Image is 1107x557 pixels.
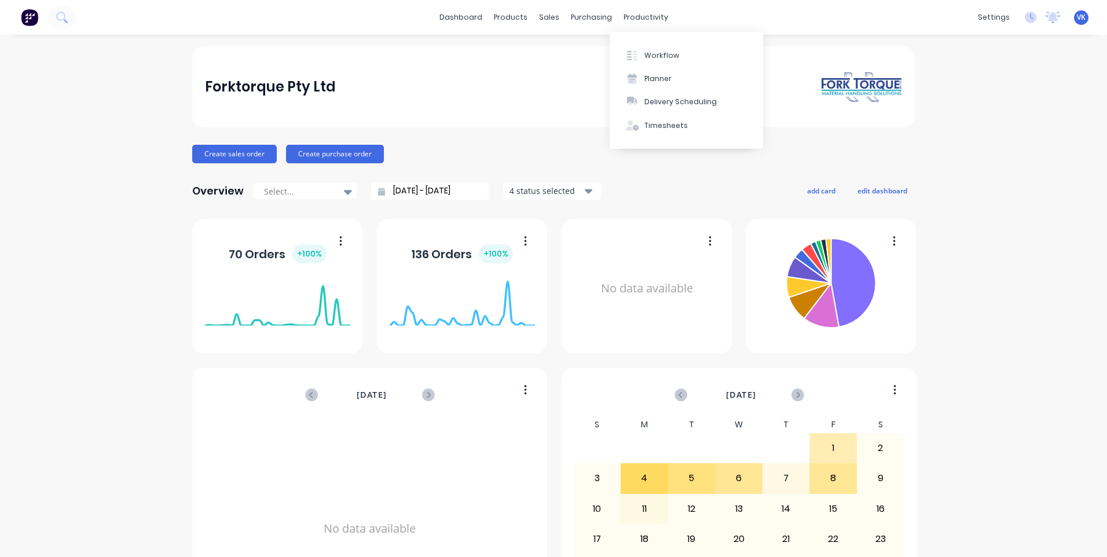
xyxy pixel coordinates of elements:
div: 10 [574,494,621,523]
div: Overview [192,179,244,203]
div: Planner [644,74,672,84]
div: 22 [810,525,856,554]
span: [DATE] [726,389,756,401]
div: 12 [669,494,715,523]
button: Timesheets [610,114,763,137]
div: 7 [763,464,809,493]
div: W [715,416,763,433]
button: Delivery Scheduling [610,90,763,113]
button: Workflow [610,43,763,67]
div: 4 status selected [509,185,582,197]
div: 3 [574,464,621,493]
button: 4 status selected [503,182,602,200]
div: Forktorque Pty Ltd [205,75,336,98]
div: M [621,416,668,433]
div: 9 [857,464,904,493]
div: 20 [716,525,762,554]
button: add card [800,183,843,198]
div: 136 Orders [411,244,513,263]
div: Delivery Scheduling [644,97,717,107]
div: 15 [810,494,856,523]
button: Create purchase order [286,145,384,163]
a: dashboard [434,9,488,26]
div: 17 [574,525,621,554]
div: T [763,416,810,433]
div: 5 [669,464,715,493]
button: edit dashboard [850,183,915,198]
div: 21 [763,525,809,554]
div: purchasing [565,9,618,26]
div: T [668,416,716,433]
div: Timesheets [644,120,688,131]
div: 70 Orders [229,244,327,263]
div: 23 [857,525,904,554]
div: No data available [574,234,720,343]
div: F [809,416,857,433]
button: Planner [610,67,763,90]
div: 8 [810,464,856,493]
div: products [488,9,533,26]
div: 11 [621,494,668,523]
button: Create sales order [192,145,277,163]
div: S [574,416,621,433]
img: Forktorque Pty Ltd [821,71,902,103]
div: + 100 % [479,244,513,263]
span: VK [1077,12,1086,23]
div: 4 [621,464,668,493]
div: productivity [618,9,674,26]
div: 13 [716,494,762,523]
div: 2 [857,434,904,463]
span: [DATE] [357,389,387,401]
div: 1 [810,434,856,463]
div: 18 [621,525,668,554]
img: Factory [21,9,38,26]
div: settings [972,9,1016,26]
div: S [857,416,904,433]
div: 19 [669,525,715,554]
div: Workflow [644,50,679,61]
div: + 100 % [292,244,327,263]
div: sales [533,9,565,26]
div: 6 [716,464,762,493]
div: 16 [857,494,904,523]
div: 14 [763,494,809,523]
